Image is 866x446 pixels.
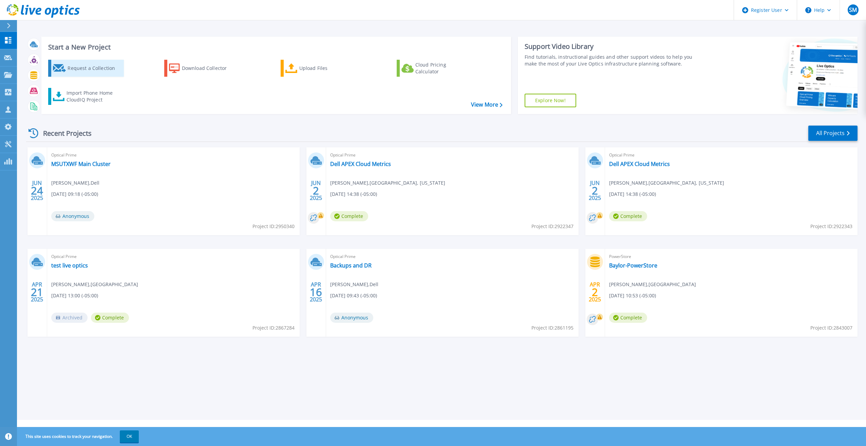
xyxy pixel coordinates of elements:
[91,313,129,323] span: Complete
[810,223,852,230] span: Project ID: 2922343
[330,313,373,323] span: Anonymous
[252,324,295,332] span: Project ID: 2867284
[330,161,391,167] a: Dell APEX Cloud Metrics
[531,324,573,332] span: Project ID: 2861195
[252,223,295,230] span: Project ID: 2950340
[525,42,700,51] div: Support Video Library
[330,190,377,198] span: [DATE] 14:38 (-05:00)
[415,61,470,75] div: Cloud Pricing Calculator
[51,262,88,269] a: test live optics
[609,190,656,198] span: [DATE] 14:38 (-05:00)
[19,430,139,443] span: This site uses cookies to track your navigation.
[609,151,853,159] span: Optical Prime
[808,126,858,141] a: All Projects
[31,289,43,295] span: 21
[330,151,575,159] span: Optical Prime
[849,7,857,13] span: SM
[182,61,236,75] div: Download Collector
[120,430,139,443] button: OK
[531,223,573,230] span: Project ID: 2922347
[471,101,503,108] a: View More
[51,313,88,323] span: Archived
[609,313,647,323] span: Complete
[51,151,296,159] span: Optical Prime
[609,281,696,288] span: [PERSON_NAME] , [GEOGRAPHIC_DATA]
[51,179,99,187] span: [PERSON_NAME] , Dell
[525,54,700,67] div: Find tutorials, instructional guides and other support videos to help you make the most of your L...
[609,161,670,167] a: Dell APEX Cloud Metrics
[309,178,322,203] div: JUN 2025
[48,60,124,77] a: Request a Collection
[309,280,322,304] div: APR 2025
[330,253,575,260] span: Optical Prime
[51,292,98,299] span: [DATE] 13:00 (-05:00)
[31,188,43,193] span: 24
[330,281,378,288] span: [PERSON_NAME] , Dell
[609,253,853,260] span: PowerStore
[588,178,601,203] div: JUN 2025
[609,211,647,221] span: Complete
[592,289,598,295] span: 2
[310,289,322,295] span: 16
[164,60,240,77] a: Download Collector
[299,61,354,75] div: Upload Files
[51,281,138,288] span: [PERSON_NAME] , [GEOGRAPHIC_DATA]
[31,178,43,203] div: JUN 2025
[26,125,101,142] div: Recent Projects
[330,179,445,187] span: [PERSON_NAME] , [GEOGRAPHIC_DATA], [US_STATE]
[31,280,43,304] div: APR 2025
[609,262,657,269] a: Baylor-PowerStore
[609,179,724,187] span: [PERSON_NAME] , [GEOGRAPHIC_DATA], [US_STATE]
[51,161,111,167] a: MSUTXWF Main Cluster
[397,60,472,77] a: Cloud Pricing Calculator
[51,211,94,221] span: Anonymous
[281,60,356,77] a: Upload Files
[330,292,377,299] span: [DATE] 09:43 (-05:00)
[588,280,601,304] div: APR 2025
[68,61,122,75] div: Request a Collection
[609,292,656,299] span: [DATE] 10:53 (-05:00)
[810,324,852,332] span: Project ID: 2843007
[525,94,576,107] a: Explore Now!
[67,90,119,103] div: Import Phone Home CloudIQ Project
[51,253,296,260] span: Optical Prime
[330,211,368,221] span: Complete
[48,43,502,51] h3: Start a New Project
[330,262,372,269] a: Backups and DR
[313,188,319,193] span: 2
[51,190,98,198] span: [DATE] 09:18 (-05:00)
[592,188,598,193] span: 2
